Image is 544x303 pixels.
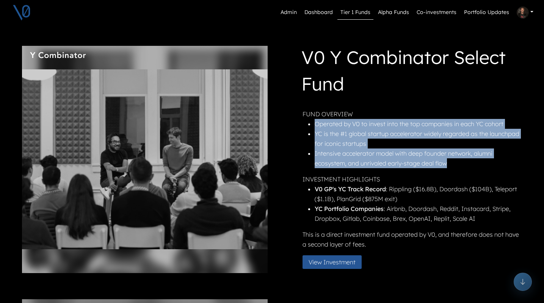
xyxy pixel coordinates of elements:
a: Admin [277,5,300,20]
li: Intensive accelerator model with deep founder network, alumni ecosystem, and unrivaled early-stag... [315,148,521,168]
a: Co-investments [414,5,459,20]
a: Dashboard [301,5,336,20]
img: V0 logo [12,3,31,22]
li: : Airbnb, Doordash, Reddit, Instacard, Stripe, Dropbox, Gitlab, Coinbase, Brex, OpenAI, Replit, S... [315,204,521,223]
strong: V0 GP's YC Track Record [315,185,386,193]
button: View Investment [303,255,362,269]
p: INVESTMENT HIGHLIGHTS [303,174,521,184]
strong: YC Portfolio Companies [315,205,384,212]
p: This is a direct investment fund operated by V0, and therefore does not have a second layer of fees. [303,230,521,249]
img: Profile [517,6,529,19]
a: Alpha Funds [375,5,412,20]
a: View Investment [303,258,368,265]
li: Operated by V0 to invest into the top companies in each YC cohort [315,119,521,129]
a: Tier 1 Funds [337,5,373,20]
img: yc.png [22,46,268,273]
p: FUND OVERVIEW [303,109,521,119]
li: : Rippling ($16.8B), Doordash ($104B), Teleport ($1.1B), PlanGrid ($875M exit) [315,184,521,204]
h1: V0 Y Combinator Select Fund [301,44,521,100]
li: YC is the #1 global startup accelerator widely regarded as the launchpad for iconic startups [315,129,521,148]
a: Portfolio Updates [461,5,512,20]
img: Fund Logo [30,52,86,59]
